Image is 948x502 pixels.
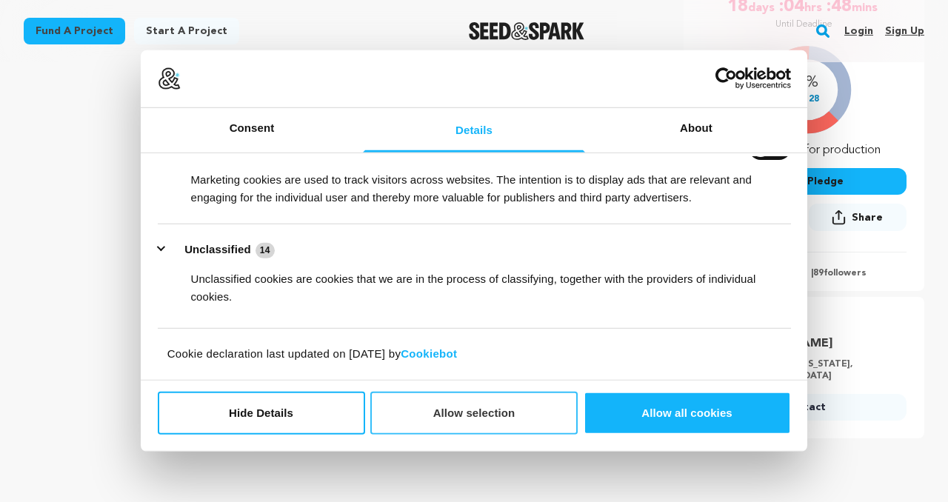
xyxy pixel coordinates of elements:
[732,335,898,352] a: Goto Elias Tejada profile
[585,108,807,153] a: About
[809,204,907,231] button: Share
[469,22,585,40] a: Seed&Spark Homepage
[885,19,924,43] a: Sign up
[158,392,365,435] button: Hide Details
[584,392,791,435] button: Allow all cookies
[844,19,873,43] a: Login
[158,160,791,207] div: Marketing cookies are used to track visitors across websites. The intention is to display ads tha...
[401,347,457,360] a: Cookiebot
[158,259,791,306] div: Unclassified cookies are cookies that we are in the process of classifying, together with the pro...
[134,18,239,44] a: Start a project
[158,136,279,160] button: Marketing (101)
[852,210,883,225] span: Share
[469,22,585,40] img: Seed&Spark Logo Dark Mode
[158,67,181,90] img: logo
[809,204,907,237] span: Share
[732,358,898,382] p: 1 Campaigns | [US_STATE], [GEOGRAPHIC_DATA]
[145,345,804,375] div: Cookie declaration last updated on [DATE] by
[363,108,585,153] a: Details
[813,269,824,278] span: 89
[661,67,791,90] a: Usercentrics Cookiebot - opens in a new window
[370,392,578,435] button: Allow selection
[158,241,284,259] button: Unclassified (14)
[256,243,275,258] span: 14
[141,108,363,153] a: Consent
[24,18,125,44] a: Fund a project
